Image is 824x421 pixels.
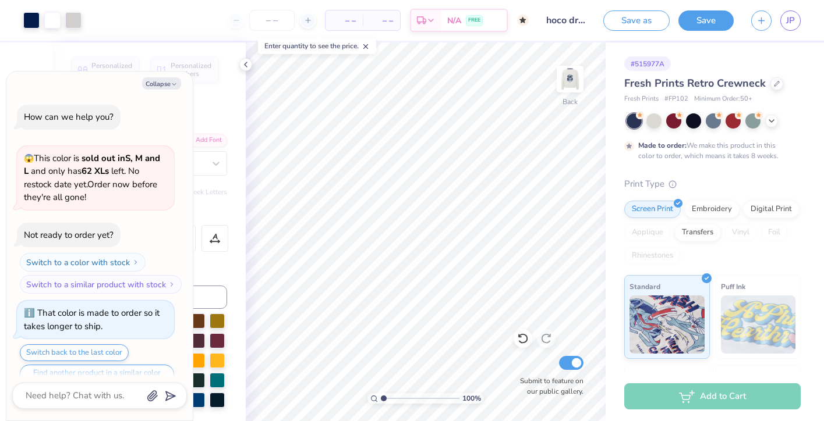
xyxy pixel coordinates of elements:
span: N/A [447,15,461,27]
span: Neon Ink [630,370,658,382]
input: – – [249,10,295,31]
span: Fresh Prints Retro Crewneck [624,76,766,90]
span: Minimum Order: 50 + [694,94,752,104]
div: # 515977A [624,56,671,71]
a: JP [780,10,801,31]
div: Applique [624,224,671,241]
span: – – [370,15,393,27]
span: JP [786,14,795,27]
div: How can we help you? [24,111,114,123]
div: Enter quantity to see the price. [258,38,376,54]
img: Puff Ink [721,295,796,354]
span: Personalized Numbers [171,62,212,78]
button: Find another product in a similar color that ships faster [20,365,174,390]
div: Transfers [674,224,721,241]
div: Print Type [624,177,801,191]
div: Foil [761,224,788,241]
button: Collapse [142,77,181,90]
span: Fresh Prints [624,94,659,104]
img: Switch to a similar product with stock [168,281,175,288]
img: Switch to a color with stock [132,259,139,266]
button: Switch to a color with stock [20,253,146,272]
div: Rhinestones [624,247,681,265]
span: FREE [468,16,480,24]
span: # FP102 [664,94,688,104]
div: We make this product in this color to order, which means it takes 8 weeks. [638,140,781,161]
button: Switch back to the last color [20,344,129,361]
button: Save as [603,10,670,31]
div: Screen Print [624,201,681,218]
span: Personalized Names [91,62,133,78]
div: Vinyl [724,224,757,241]
button: Save [678,10,734,31]
span: 100 % [462,393,481,404]
div: That color is made to order so it takes longer to ship. [24,307,160,332]
img: Standard [630,295,705,354]
span: 😱 [24,153,34,164]
div: Embroidery [684,201,740,218]
strong: Made to order: [638,141,687,150]
button: Switch to a similar product with stock [20,275,182,294]
span: Standard [630,280,660,292]
div: Back [563,97,578,107]
span: – – [333,15,356,27]
span: This color is and only has left . No restock date yet. Order now before they're all gone! [24,152,160,204]
label: Submit to feature on our public gallery. [514,376,583,397]
strong: 62 XLs [82,165,109,177]
input: Untitled Design [537,9,595,32]
span: Puff Ink [721,280,745,292]
div: Add Font [181,134,227,147]
div: Not ready to order yet? [24,229,114,241]
img: Back [558,67,582,91]
div: Digital Print [743,201,800,218]
span: Metallic & Glitter Ink [721,370,790,382]
strong: sold out in S, M and L [24,152,160,177]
